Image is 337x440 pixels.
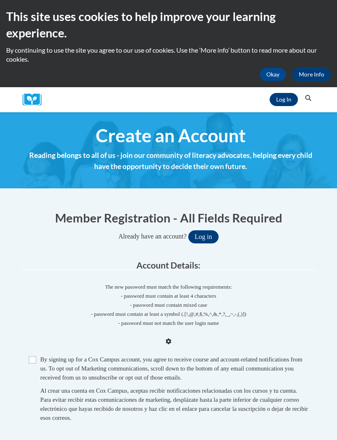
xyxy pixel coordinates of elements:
span: Create an Account [96,125,246,146]
button: Log in [188,230,219,243]
span: The new password must match the following requirements: [105,284,232,290]
h4: Reading belongs to all of us - join our community of literacy advocates, helping every child have... [23,150,319,172]
span: - password must contain at least 4 characters - password must contain mixed case - password must ... [21,292,316,328]
button: Search [302,93,314,103]
button: Okay [260,68,286,81]
span: Al crear una cuenta en Cox Campus, aceptas recibir notificaciones relacionadas con los cursos y t... [40,387,308,421]
span: Already have an account? [118,233,187,240]
span: By signing up for a Cox Campus account, you agree to receive course and account-related notificat... [40,356,302,381]
img: Logo brand [23,93,47,106]
h1: Member Registration - All Fields Required [21,209,316,226]
p: By continuing to use the site you agree to our use of cookies. Use the ‘More info’ button to read... [6,46,331,64]
span: Account Details: [136,260,201,270]
a: Cox Campus [23,93,47,106]
h2: This site uses cookies to help improve your learning experience. [6,8,331,42]
a: Log In [270,93,298,106]
a: More Info [292,68,331,81]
